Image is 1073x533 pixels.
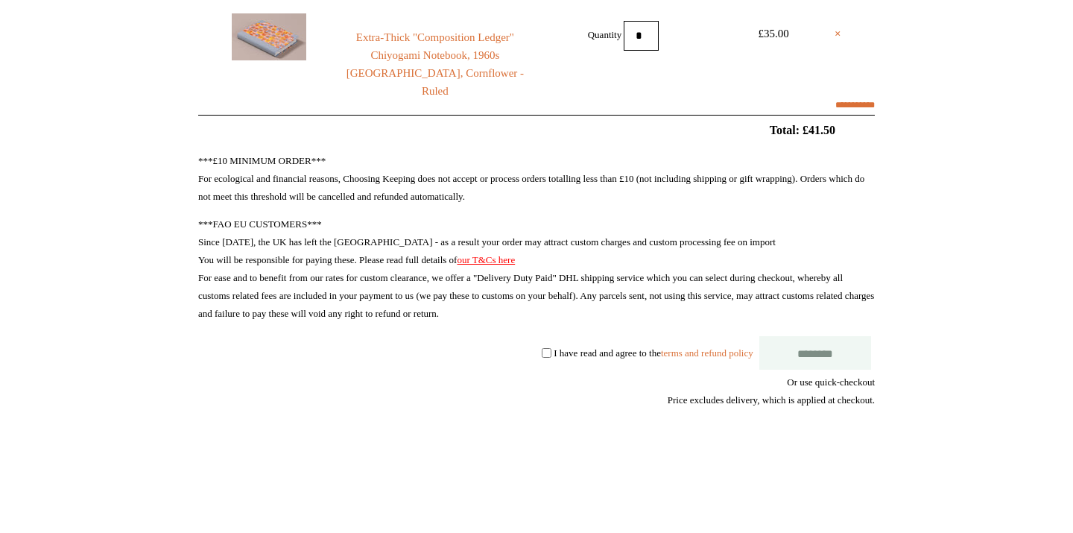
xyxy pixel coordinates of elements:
[554,347,753,358] label: I have read and agree to the
[763,463,875,503] iframe: PayPal-paypal
[198,373,875,409] div: Or use quick-checkout
[835,25,841,42] a: ×
[334,28,536,100] a: Extra-Thick "Composition Ledger" Chiyogami Notebook, 1960s [GEOGRAPHIC_DATA], Cornflower - Ruled
[198,152,875,206] p: ***£10 MINIMUM ORDER*** For ecological and financial reasons, Choosing Keeping does not accept or...
[164,123,909,137] h2: Total: £41.50
[457,254,515,265] a: our T&Cs here
[232,13,306,60] img: Extra-Thick "Composition Ledger" Chiyogami Notebook, 1960s Japan, Cornflower - Ruled
[740,25,807,42] div: £35.00
[661,347,753,358] a: terms and refund policy
[588,28,622,40] label: Quantity
[198,215,875,323] p: ***FAO EU CUSTOMERS*** Since [DATE], the UK has left the [GEOGRAPHIC_DATA] - as a result your ord...
[198,391,875,409] div: Price excludes delivery, which is applied at checkout.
